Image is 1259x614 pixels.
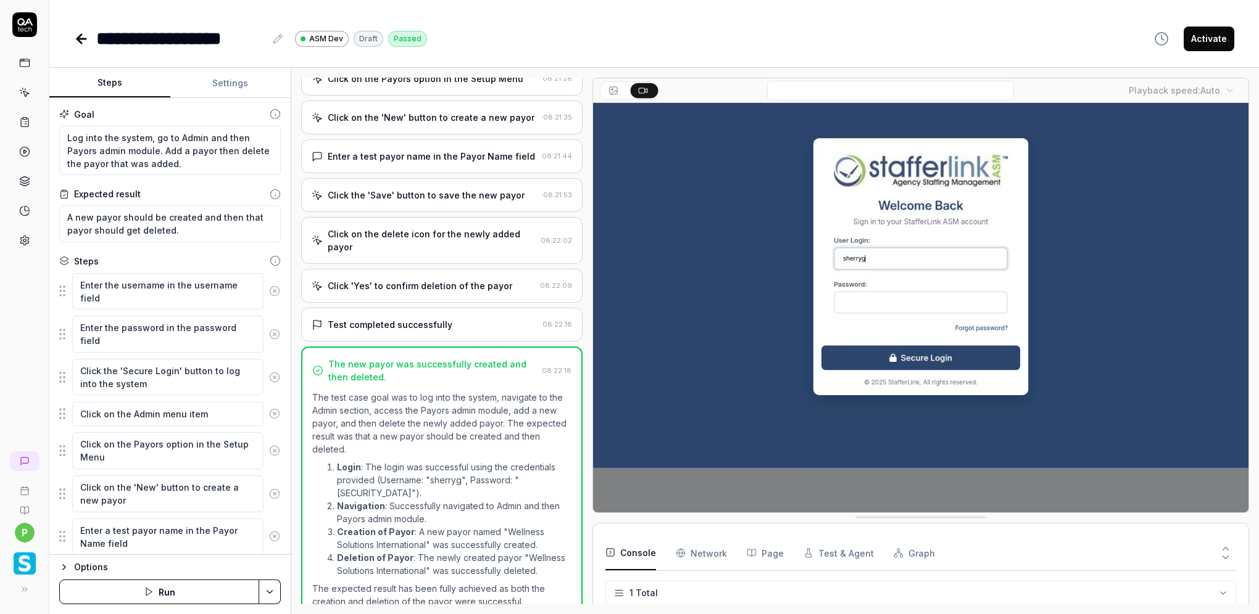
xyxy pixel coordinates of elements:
div: Passed [388,31,427,47]
div: Click 'Yes' to confirm deletion of the payor [328,279,512,292]
strong: Deletion of Payor [337,552,413,563]
button: Steps [49,68,170,98]
p: The expected result has been fully achieved as both the creation and deletion of the payor were s... [312,582,571,608]
div: Click the 'Save' button to save the new payor [328,189,525,202]
button: Page [747,536,784,570]
div: Test completed successfully [328,318,452,331]
a: Book a call with us [5,476,44,496]
button: Remove step [264,322,285,346]
button: Run [59,579,259,604]
div: Click on the 'New' button to create a new payor [328,111,534,124]
p: The test case goal was to log into the system, navigate to the Admin section, access the Payors a... [312,391,571,456]
strong: Creation of Payor [337,526,415,537]
button: Remove step [264,481,285,506]
li: : Successfully navigated to Admin and then Payors admin module. [337,499,571,525]
button: Options [59,560,281,575]
span: ASM Dev [309,33,343,44]
button: Test & Agent [804,536,874,570]
div: Click on the Payors option in the Setup Menu [328,72,523,85]
div: Options [74,560,281,575]
button: Remove step [264,524,285,549]
button: Smartlinx Logo [5,542,44,577]
img: Smartlinx Logo [14,552,36,575]
button: Remove step [264,438,285,463]
button: Activate [1184,27,1234,51]
div: Draft [354,31,383,47]
li: : A new payor named "Wellness Solutions International" was successfully created. [337,525,571,551]
time: 08:21:35 [543,113,572,121]
div: Suggestions [59,518,281,556]
div: Suggestions [59,432,281,470]
time: 08:21:53 [543,190,572,199]
div: Suggestions [59,401,281,427]
strong: Login [337,462,361,472]
button: Remove step [264,365,285,390]
li: : The login was successful using the credentials provided (Username: "sherryg", Password: "[SECUR... [337,460,571,499]
strong: Navigation [337,501,385,511]
div: Goal [74,108,94,121]
div: Steps [74,255,99,268]
time: 08:22:18 [542,366,571,375]
button: Network [676,536,727,570]
div: Suggestions [59,272,281,311]
div: Enter a test payor name in the Payor Name field [328,150,535,163]
button: Remove step [264,279,285,303]
time: 08:22:18 [542,320,572,329]
button: Console [605,536,656,570]
div: Suggestions [59,475,281,513]
div: The new payor was successfully created and then deleted. [328,358,537,383]
a: ASM Dev [295,30,349,47]
div: Suggestions [59,358,281,396]
a: Documentation [5,496,44,515]
button: Settings [170,68,291,98]
div: Suggestions [59,315,281,353]
div: Playback speed: [1129,84,1220,97]
button: p [15,523,35,542]
button: Remove step [264,401,285,426]
time: 08:22:09 [540,281,572,290]
div: Click on the delete icon for the newly added payor [328,227,536,253]
button: View version history [1147,27,1176,51]
a: New conversation [10,451,39,471]
div: Expected result [74,187,141,200]
li: : The newly created payor "Wellness Solutions International" was successfully deleted. [337,551,571,577]
button: Graph [894,536,935,570]
time: 08:21:44 [542,152,572,160]
time: 08:21:26 [542,74,572,83]
time: 08:22:02 [541,236,572,245]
